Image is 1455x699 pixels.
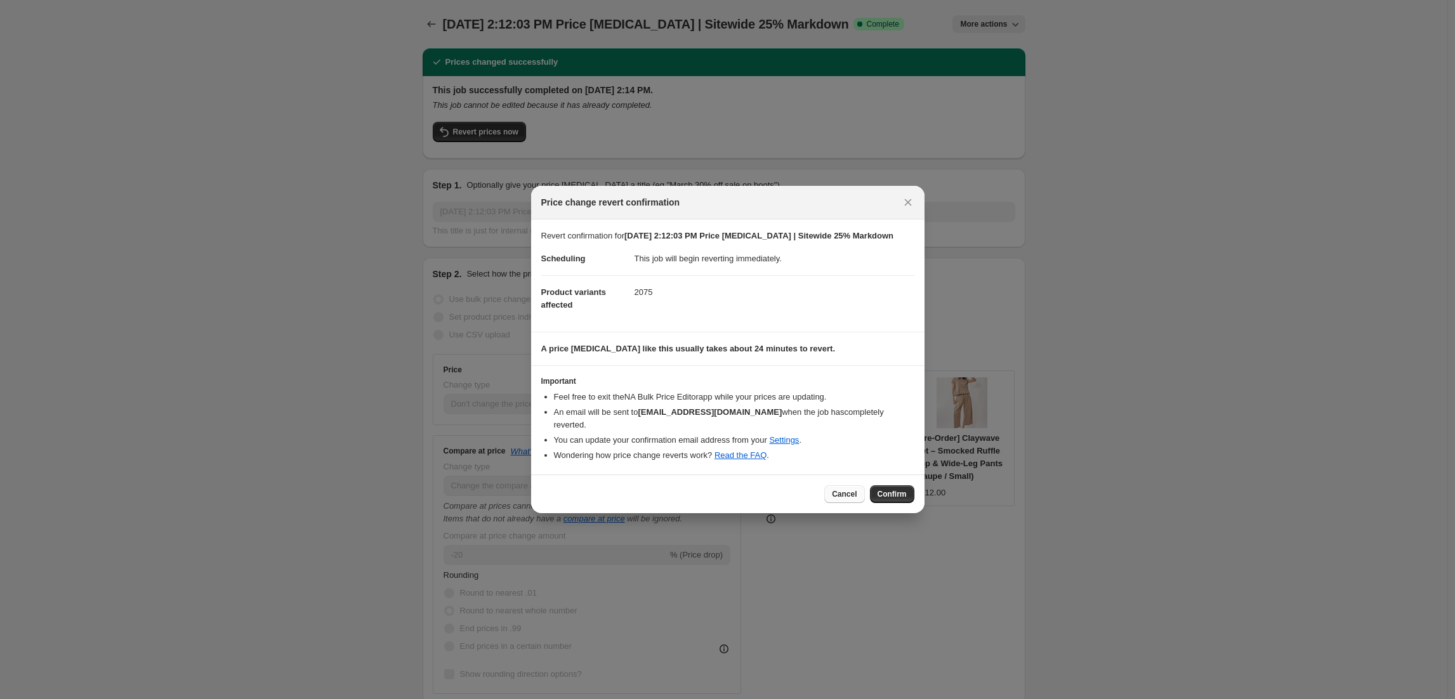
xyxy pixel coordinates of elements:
span: Confirm [878,489,907,499]
button: Cancel [824,485,864,503]
a: Settings [769,435,799,445]
li: Wondering how price change reverts work? . [554,449,914,462]
span: Scheduling [541,254,586,263]
dd: This job will begin reverting immediately. [635,242,914,275]
li: An email will be sent to when the job has completely reverted . [554,406,914,431]
h3: Important [541,376,914,386]
button: Close [899,193,917,211]
button: Confirm [870,485,914,503]
b: [DATE] 2:12:03 PM Price [MEDICAL_DATA] | Sitewide 25% Markdown [624,231,893,240]
li: You can update your confirmation email address from your . [554,434,914,447]
b: A price [MEDICAL_DATA] like this usually takes about 24 minutes to revert. [541,344,836,353]
b: [EMAIL_ADDRESS][DOMAIN_NAME] [638,407,782,417]
span: Price change revert confirmation [541,196,680,209]
li: Feel free to exit the NA Bulk Price Editor app while your prices are updating. [554,391,914,403]
p: Revert confirmation for [541,230,914,242]
span: Product variants affected [541,287,607,310]
span: Cancel [832,489,857,499]
dd: 2075 [635,275,914,309]
a: Read the FAQ [714,450,767,460]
